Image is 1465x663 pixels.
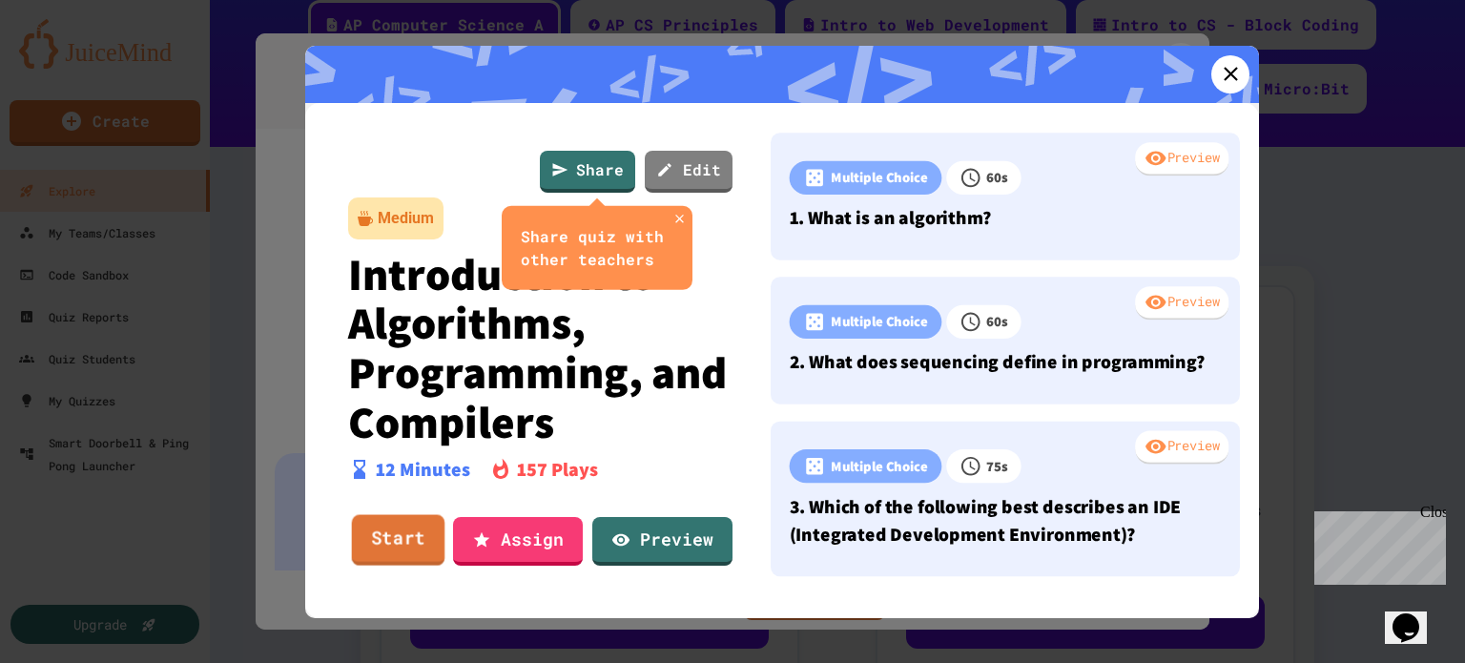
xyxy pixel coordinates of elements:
p: 60 s [986,167,1008,188]
div: Preview [1135,430,1228,465]
a: Preview [592,517,732,566]
iframe: chat widget [1385,587,1446,644]
a: Share [540,151,635,193]
p: Introduction to Algorithms, Programming, and Compilers [348,249,733,446]
iframe: chat widget [1307,504,1446,585]
p: Multiple Choice [831,455,928,476]
p: 2. What does sequencing define in programming? [790,347,1222,375]
p: Multiple Choice [831,167,928,188]
a: Edit [645,151,732,193]
div: Preview [1135,142,1228,176]
p: 157 Plays [517,455,598,484]
a: Assign [453,517,583,566]
button: close [668,206,691,230]
p: 60 s [986,311,1008,332]
div: Chat with us now!Close [8,8,132,121]
a: Start [352,515,445,567]
p: 1. What is an algorithm? [790,203,1222,231]
p: 75 s [986,455,1008,476]
div: Share quiz with other teachers [521,224,673,270]
p: Multiple Choice [831,311,928,332]
p: 3. Which of the following best describes an IDE (Integrated Development Environment)? [790,492,1222,549]
div: Preview [1135,286,1228,321]
p: 12 Minutes [376,455,470,484]
div: Medium [378,207,434,230]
